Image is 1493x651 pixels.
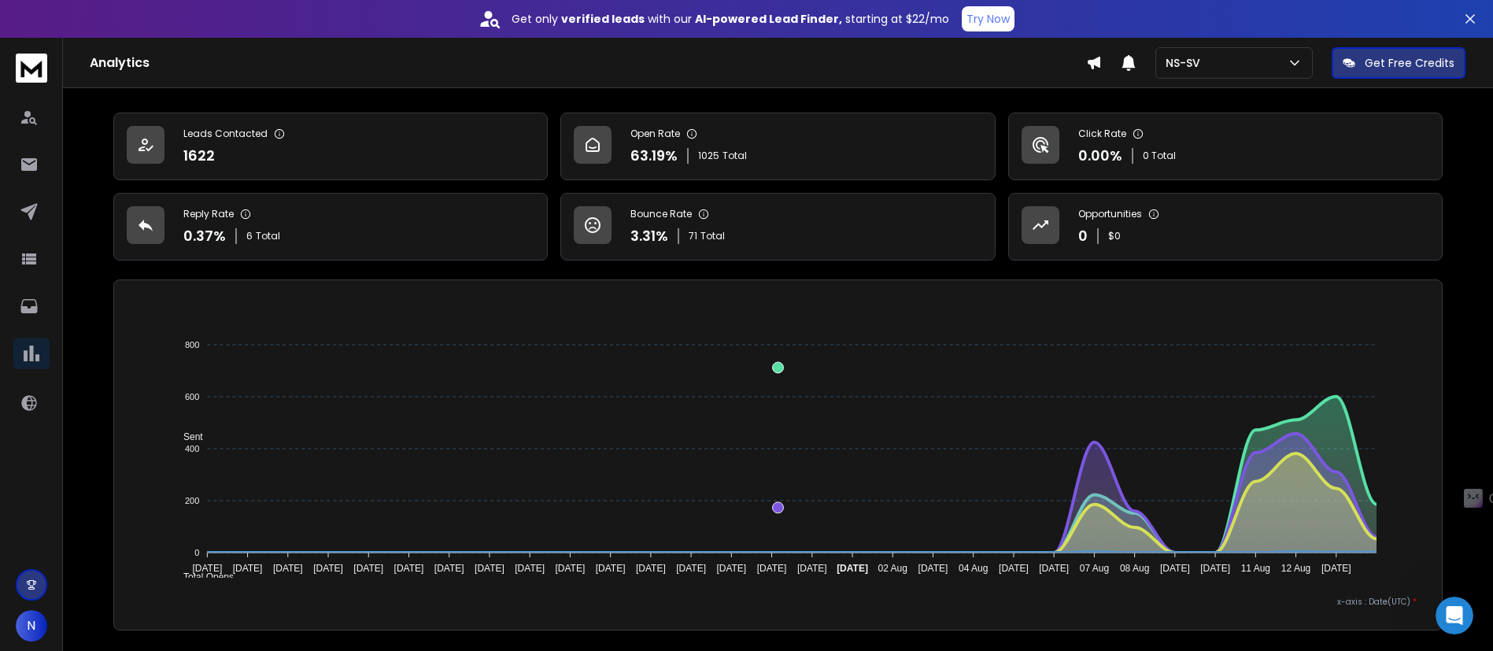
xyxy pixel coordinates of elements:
[13,69,258,350] div: Hey [PERSON_NAME],At the moment, the system does not check for duplicates across all campaigns. H...
[24,516,37,528] button: Emoji picker
[1080,563,1109,574] tspan: 07 Aug
[636,563,666,574] tspan: [DATE]
[1332,47,1465,79] button: Get Free Credits
[25,361,246,454] div: I truly understand how valuable this feature would be for you. I’ll make sure to share your feedb...
[1143,150,1176,162] p: 0 Total
[113,113,548,180] a: Leads Contacted1622
[837,563,868,574] tspan: [DATE]
[139,596,1417,608] p: x-axis : Date(UTC)
[1166,55,1207,71] p: NS-SV
[45,9,70,34] img: Profile image for Box
[1201,563,1231,574] tspan: [DATE]
[185,496,199,505] tspan: 200
[959,563,988,574] tspan: 04 Aug
[999,563,1029,574] tspan: [DATE]
[13,352,302,476] div: Lakshita says…
[76,15,99,27] h1: Box
[1241,563,1270,574] tspan: 11 Aug
[394,563,423,574] tspan: [DATE]
[676,563,706,574] tspan: [DATE]
[172,571,234,583] span: Total Opens
[13,48,302,69] div: [DATE]
[183,128,268,140] p: Leads Contacted
[185,392,199,401] tspan: 600
[270,509,295,534] button: Send a message…
[113,193,548,261] a: Reply Rate0.37%6Total
[1365,55,1454,71] p: Get Free Credits
[13,483,301,509] textarea: Message…
[555,563,585,574] tspan: [DATE]
[1160,563,1190,574] tspan: [DATE]
[192,563,222,574] tspan: [DATE]
[25,94,246,249] div: At the moment, the system does not check for duplicates across all campaigns. However, if a lead ...
[878,563,907,574] tspan: 02 Aug
[75,516,87,528] button: Upload attachment
[1008,113,1443,180] a: Click Rate0.00%0 Total
[630,208,692,220] p: Bounce Rate
[183,145,215,167] p: 1622
[1078,225,1088,247] p: 0
[722,150,747,162] span: Total
[16,610,47,642] button: N
[716,563,746,574] tspan: [DATE]
[1436,597,1473,634] iframe: Intercom live chat
[50,516,62,528] button: Gif picker
[1078,145,1122,167] p: 0.00 %
[918,563,948,574] tspan: [DATE]
[13,476,302,554] div: Nick says…
[10,6,40,36] button: go back
[194,548,199,557] tspan: 0
[1321,563,1351,574] tspan: [DATE]
[90,54,1086,72] h1: Analytics
[1108,230,1121,242] p: $ 0
[246,230,253,242] span: 6
[797,563,827,574] tspan: [DATE]
[183,208,234,220] p: Reply Rate
[689,230,697,242] span: 71
[232,563,262,574] tspan: [DATE]
[1078,128,1126,140] p: Click Rate
[630,225,668,247] p: 3.31 %
[183,225,226,247] p: 0.37 %
[185,340,199,350] tspan: 800
[57,476,302,542] div: that's not what I'm asking for. I'm putting in a feature request. is there a place where that can...
[966,11,1010,27] p: Try Now
[25,249,246,342] div: You can export the website visitor leads and then import them into a campaign with the "check for...
[16,54,47,83] img: logo
[353,563,383,574] tspan: [DATE]
[695,11,842,27] strong: AI-powered Lead Finder,
[561,11,645,27] strong: verified leads
[1008,193,1443,261] a: Opportunities0$0
[560,193,995,261] a: Bounce Rate3.31%71Total
[560,113,995,180] a: Open Rate63.19%1025Total
[475,563,504,574] tspan: [DATE]
[256,230,280,242] span: Total
[630,128,680,140] p: Open Rate
[13,352,258,464] div: I truly understand how valuable this feature would be for you. I’ll make sure to share your feedb...
[698,150,719,162] span: 1025
[25,79,246,94] div: Hey [PERSON_NAME],
[700,230,725,242] span: Total
[275,6,305,36] button: Home
[13,69,302,352] div: Lakshita says…
[512,11,949,27] p: Get only with our starting at $22/mo
[185,444,199,453] tspan: 400
[596,563,626,574] tspan: [DATE]
[172,431,203,442] span: Sent
[1120,563,1149,574] tspan: 08 Aug
[630,145,678,167] p: 63.19 %
[313,563,343,574] tspan: [DATE]
[434,563,464,574] tspan: [DATE]
[273,563,303,574] tspan: [DATE]
[962,6,1014,31] button: Try Now
[515,563,545,574] tspan: [DATE]
[1281,563,1310,574] tspan: 12 Aug
[1039,563,1069,574] tspan: [DATE]
[1078,208,1142,220] p: Opportunities
[757,563,787,574] tspan: [DATE]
